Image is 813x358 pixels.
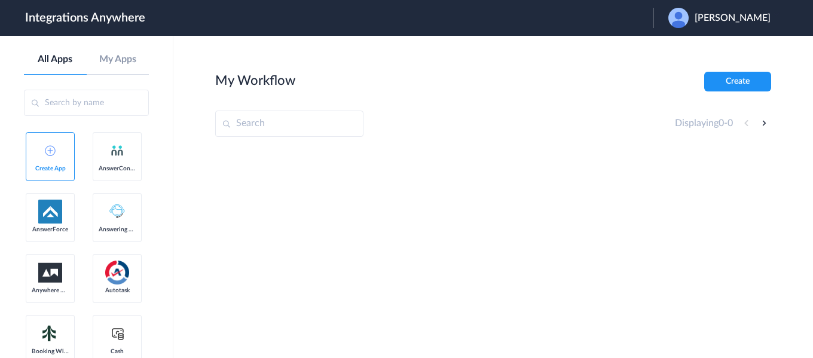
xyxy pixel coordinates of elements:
[675,118,733,129] h4: Displaying -
[99,348,136,355] span: Cash
[38,200,62,224] img: af-app-logo.svg
[38,263,62,283] img: aww.png
[728,118,733,128] span: 0
[99,287,136,294] span: Autotask
[215,111,363,137] input: Search
[99,165,136,172] span: AnswerConnect
[110,326,125,341] img: cash-logo.svg
[24,90,149,116] input: Search by name
[25,11,145,25] h1: Integrations Anywhere
[704,72,771,91] button: Create
[105,261,129,284] img: autotask.png
[87,54,149,65] a: My Apps
[105,200,129,224] img: Answering_service.png
[32,287,69,294] span: Anywhere Works
[668,8,689,28] img: user.png
[24,54,87,65] a: All Apps
[99,226,136,233] span: Answering Service
[719,118,724,128] span: 0
[110,143,124,158] img: answerconnect-logo.svg
[695,13,771,24] span: [PERSON_NAME]
[45,145,56,156] img: add-icon.svg
[215,73,295,88] h2: My Workflow
[38,323,62,344] img: Setmore_Logo.svg
[32,226,69,233] span: AnswerForce
[32,165,69,172] span: Create App
[32,348,69,355] span: Booking Widget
